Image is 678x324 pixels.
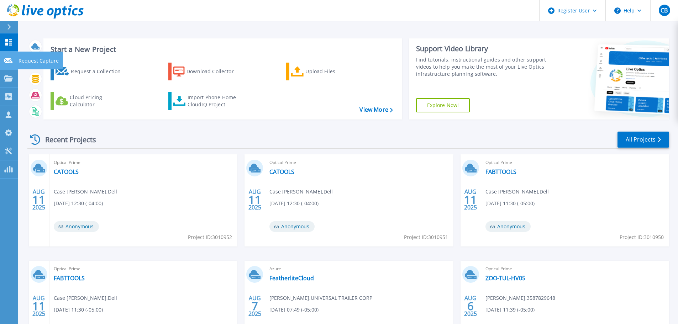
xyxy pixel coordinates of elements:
[19,52,59,70] p: Request Capture
[248,197,261,203] span: 11
[54,221,99,232] span: Anonymous
[269,275,314,282] a: FeatherliteCloud
[404,233,448,241] span: Project ID: 3010951
[188,233,232,241] span: Project ID: 3010952
[359,106,393,113] a: View More
[485,275,525,282] a: ZOO-TUL-HV05
[286,63,366,80] a: Upload Files
[269,188,333,196] span: Case [PERSON_NAME] , Dell
[269,200,319,207] span: [DATE] 12:30 (-04:00)
[464,293,477,319] div: AUG 2025
[70,94,127,108] div: Cloud Pricing Calculator
[186,64,243,79] div: Download Collector
[416,56,549,78] div: Find tutorials, instructional guides and other support videos to help you make the most of your L...
[32,197,45,203] span: 11
[485,200,535,207] span: [DATE] 11:30 (-05:00)
[464,197,477,203] span: 11
[269,265,449,273] span: Azure
[51,63,130,80] a: Request a Collection
[168,63,248,80] a: Download Collector
[54,294,117,302] span: Case [PERSON_NAME] , Dell
[248,293,262,319] div: AUG 2025
[416,98,470,112] a: Explore Now!
[32,293,46,319] div: AUG 2025
[617,132,669,148] a: All Projects
[54,200,103,207] span: [DATE] 12:30 (-04:00)
[485,306,535,314] span: [DATE] 11:39 (-05:00)
[71,64,128,79] div: Request a Collection
[269,294,372,302] span: [PERSON_NAME] , UNIVERSAL TRAILER CORP
[32,187,46,213] div: AUG 2025
[485,159,665,166] span: Optical Prime
[51,92,130,110] a: Cloud Pricing Calculator
[485,168,516,175] a: FABTTOOLS
[252,303,258,309] span: 7
[485,265,665,273] span: Optical Prime
[188,94,243,108] div: Import Phone Home CloudIQ Project
[269,306,319,314] span: [DATE] 07:49 (-05:00)
[51,46,393,53] h3: Start a New Project
[54,188,117,196] span: Case [PERSON_NAME] , Dell
[485,294,555,302] span: [PERSON_NAME] , 3587829648
[54,306,103,314] span: [DATE] 11:30 (-05:00)
[248,187,262,213] div: AUG 2025
[27,131,106,148] div: Recent Projects
[269,221,315,232] span: Anonymous
[464,187,477,213] div: AUG 2025
[54,159,233,166] span: Optical Prime
[485,221,531,232] span: Anonymous
[416,44,549,53] div: Support Video Library
[620,233,664,241] span: Project ID: 3010950
[54,275,85,282] a: FABTTOOLS
[54,168,79,175] a: CATOOLS
[305,64,362,79] div: Upload Files
[54,265,233,273] span: Optical Prime
[467,303,474,309] span: 6
[269,168,294,175] a: CATOOLS
[661,7,668,13] span: CB
[269,159,449,166] span: Optical Prime
[485,188,549,196] span: Case [PERSON_NAME] , Dell
[32,303,45,309] span: 11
